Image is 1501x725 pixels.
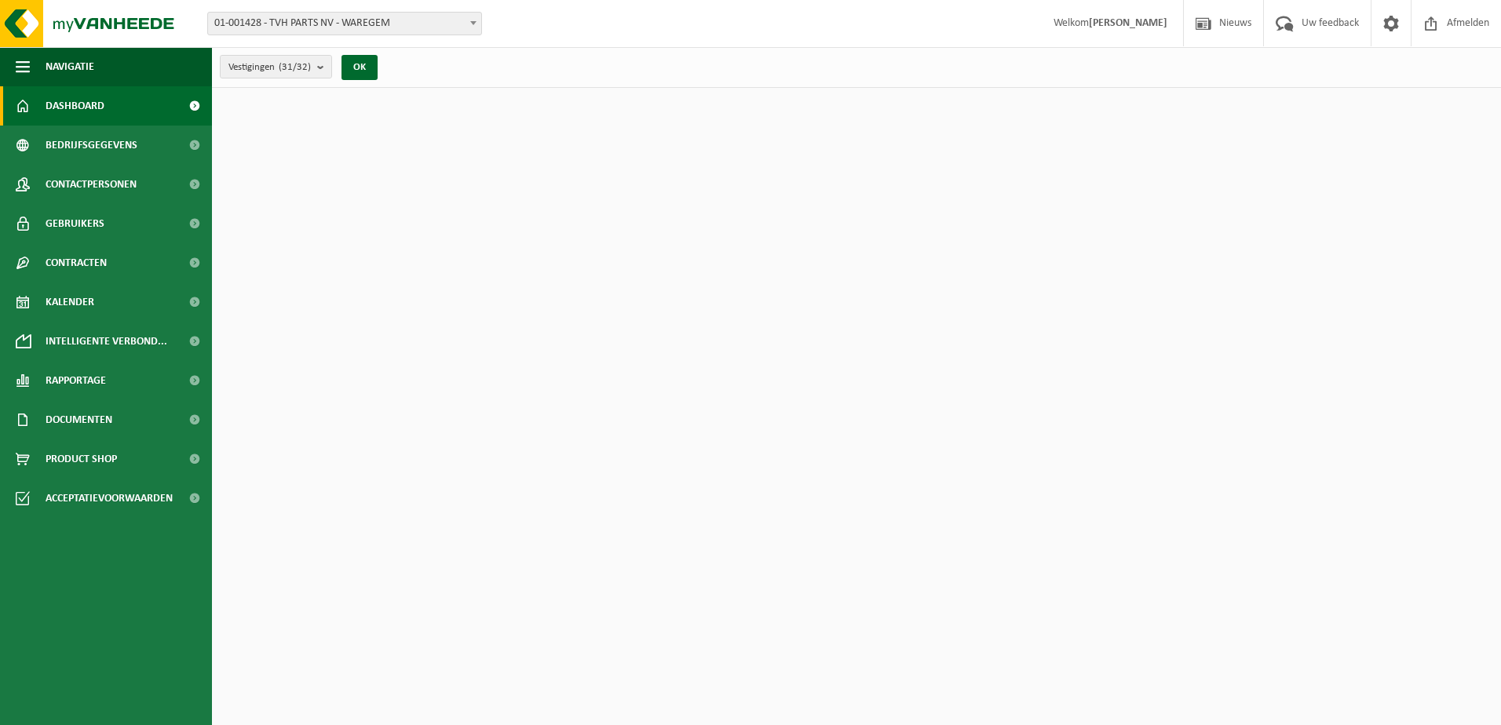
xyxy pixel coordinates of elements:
span: Dashboard [46,86,104,126]
span: Contracten [46,243,107,282]
span: Intelligente verbond... [46,322,167,361]
strong: [PERSON_NAME] [1089,17,1167,29]
span: Bedrijfsgegevens [46,126,137,165]
button: Vestigingen(31/32) [220,55,332,78]
span: Documenten [46,400,112,439]
span: Acceptatievoorwaarden [46,479,173,518]
span: Product Shop [46,439,117,479]
span: Vestigingen [228,56,311,79]
span: Contactpersonen [46,165,137,204]
count: (31/32) [279,62,311,72]
span: 01-001428 - TVH PARTS NV - WAREGEM [208,13,481,35]
button: OK [341,55,378,80]
span: Gebruikers [46,204,104,243]
span: Kalender [46,282,94,322]
span: Navigatie [46,47,94,86]
span: Rapportage [46,361,106,400]
span: 01-001428 - TVH PARTS NV - WAREGEM [207,12,482,35]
